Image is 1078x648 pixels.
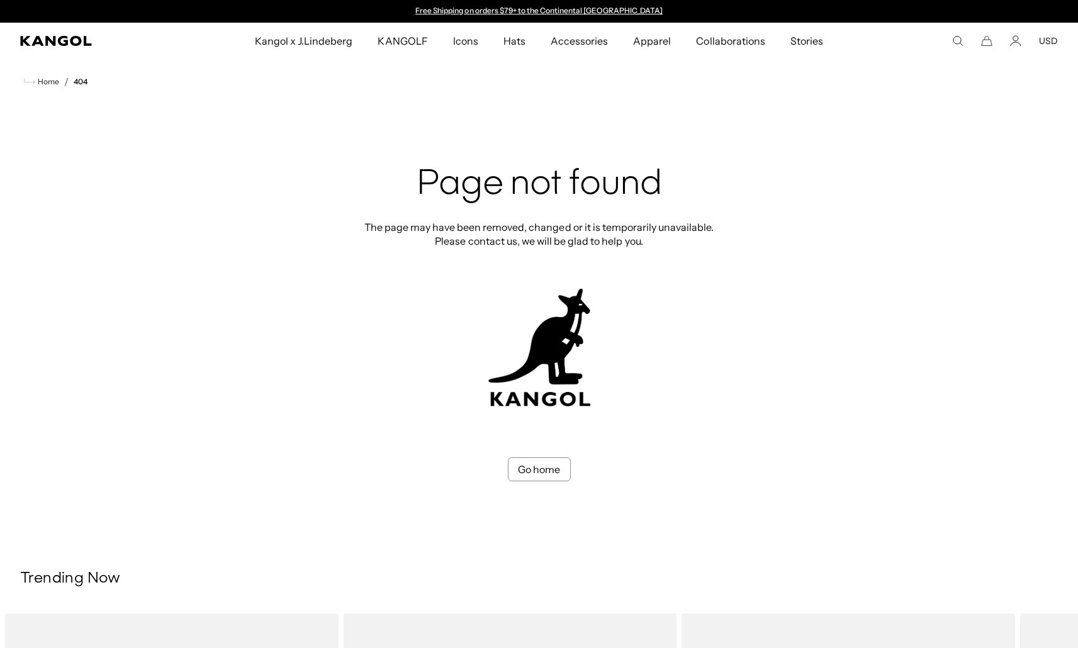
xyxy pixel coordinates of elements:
[361,165,718,205] h2: Page not found
[410,6,669,16] div: 1 of 2
[410,6,669,16] div: Announcement
[683,23,777,59] a: Collaborations
[508,457,571,481] a: Go home
[242,23,366,59] a: Kangol x J.Lindeberg
[59,74,69,89] li: /
[981,35,992,47] button: Cart
[778,23,836,59] a: Stories
[361,220,718,248] p: The page may have been removed, changed or it is temporarily unavailable. Please contact us, we w...
[491,23,538,59] a: Hats
[790,23,823,59] span: Stories
[365,23,440,59] a: KANGOLF
[441,23,491,59] a: Icons
[952,35,963,47] summary: Search here
[20,36,168,46] a: Kangol
[453,23,478,59] span: Icons
[633,23,671,59] span: Apparel
[503,23,525,59] span: Hats
[486,288,593,407] img: kangol-404-logo.jpg
[410,6,669,16] slideshow-component: Announcement bar
[538,23,620,59] a: Accessories
[20,569,1058,588] h3: Trending Now
[255,23,353,59] span: Kangol x J.Lindeberg
[35,77,59,86] span: Home
[1010,35,1021,47] a: Account
[24,76,59,87] a: Home
[378,23,427,59] span: KANGOLF
[415,6,663,15] a: Free Shipping on orders $79+ to the Continental [GEOGRAPHIC_DATA]
[74,77,87,86] a: 404
[1039,35,1058,47] button: USD
[620,23,683,59] a: Apparel
[696,23,765,59] span: Collaborations
[551,23,608,59] span: Accessories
